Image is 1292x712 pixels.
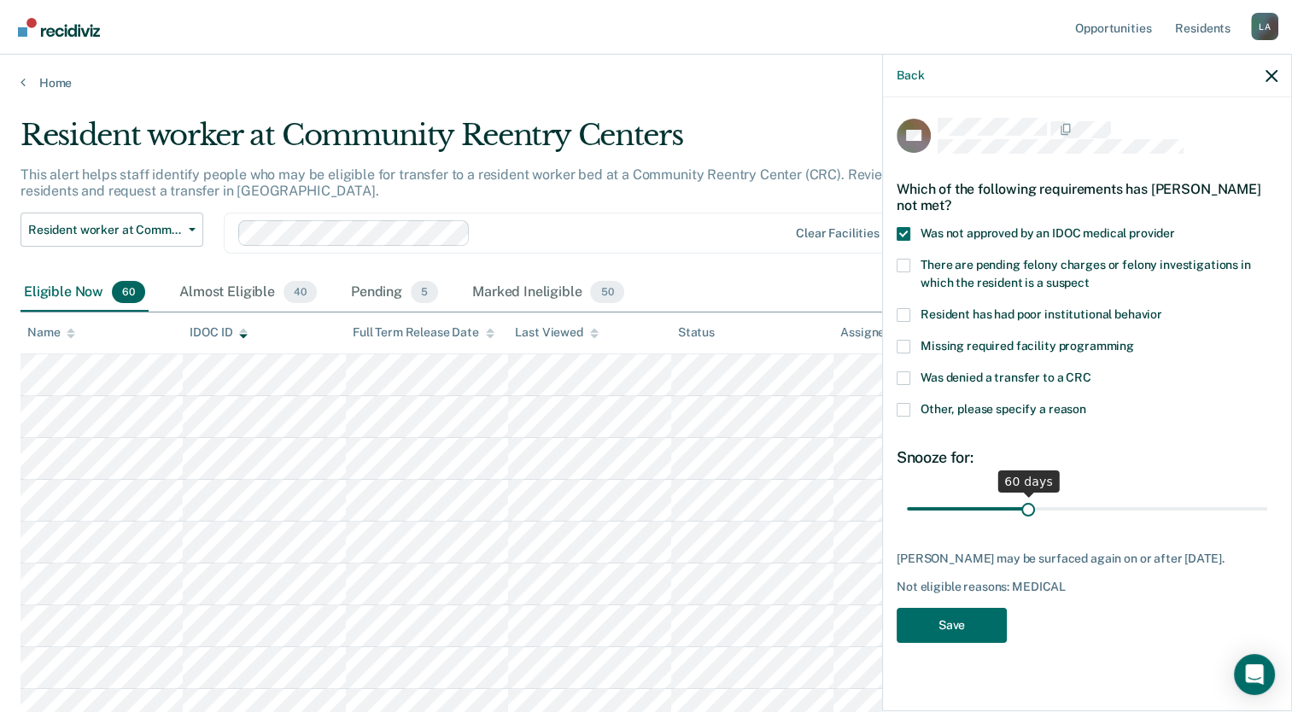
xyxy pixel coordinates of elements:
[18,18,100,37] img: Recidiviz
[796,226,880,241] div: Clear facilities
[469,274,627,312] div: Marked Ineligible
[921,226,1175,240] span: Was not approved by an IDOC medical provider
[1251,13,1278,40] button: Profile dropdown button
[921,258,1251,289] span: There are pending felony charges or felony investigations in which the resident is a suspect
[1234,654,1275,695] div: Open Intercom Messenger
[921,371,1091,384] span: Was denied a transfer to a CRC
[20,274,149,312] div: Eligible Now
[515,325,598,340] div: Last Viewed
[411,281,438,303] span: 5
[353,325,494,340] div: Full Term Release Date
[20,118,990,166] div: Resident worker at Community Reentry Centers
[20,75,1272,90] a: Home
[348,274,441,312] div: Pending
[897,448,1277,467] div: Snooze for:
[28,223,182,237] span: Resident worker at Community Reentry Centers
[921,307,1162,321] span: Resident has had poor institutional behavior
[897,552,1277,566] div: [PERSON_NAME] may be surfaced again on or after [DATE].
[112,281,145,303] span: 60
[1251,13,1278,40] div: L A
[897,580,1277,594] div: Not eligible reasons: MEDICAL
[284,281,317,303] span: 40
[921,402,1086,416] span: Other, please specify a reason
[678,325,715,340] div: Status
[190,325,248,340] div: IDOC ID
[897,167,1277,227] div: Which of the following requirements has [PERSON_NAME] not met?
[997,470,1060,493] div: 60 days
[897,68,924,83] button: Back
[590,281,623,303] span: 50
[176,274,320,312] div: Almost Eligible
[921,339,1134,353] span: Missing required facility programming
[20,166,942,199] p: This alert helps staff identify people who may be eligible for transfer to a resident worker bed ...
[897,608,1007,643] button: Save
[27,325,75,340] div: Name
[840,325,921,340] div: Assigned to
